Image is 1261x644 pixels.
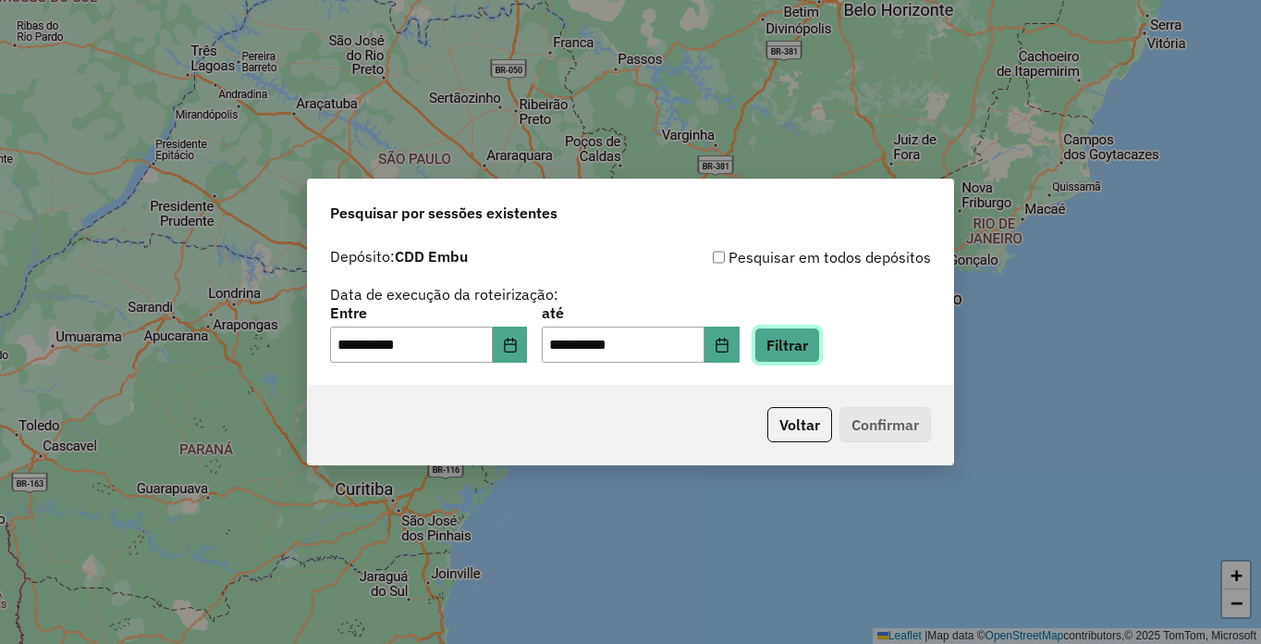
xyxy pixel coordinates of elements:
label: até [542,302,739,324]
label: Data de execução da roteirização: [330,283,558,305]
button: Voltar [767,407,832,442]
strong: CDD Embu [395,247,468,266]
label: Depósito: [330,245,468,267]
button: Filtrar [754,328,820,363]
div: Pesquisar em todos depósitos [630,246,931,268]
button: Choose Date [493,327,528,364]
label: Entre [330,302,527,324]
span: Pesquisar por sessões existentes [330,202,557,224]
button: Choose Date [704,327,740,364]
